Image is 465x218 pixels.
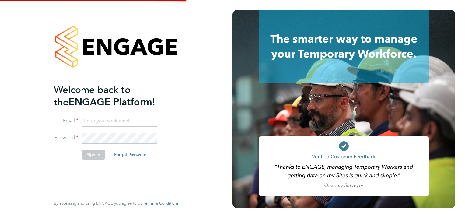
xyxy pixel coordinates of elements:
[144,201,179,206] a: Terms & Conditions
[54,201,179,206] span: By accessing and using ENGAGE you agree to our
[109,150,152,160] button: Forgot Password
[82,116,157,127] input: Enter your work email...
[82,150,105,160] button: Sign In
[54,83,173,108] h2: ENGAGE Platform!
[54,84,131,108] span: Welcome back to the
[54,118,78,124] label: Email
[54,135,78,141] label: Password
